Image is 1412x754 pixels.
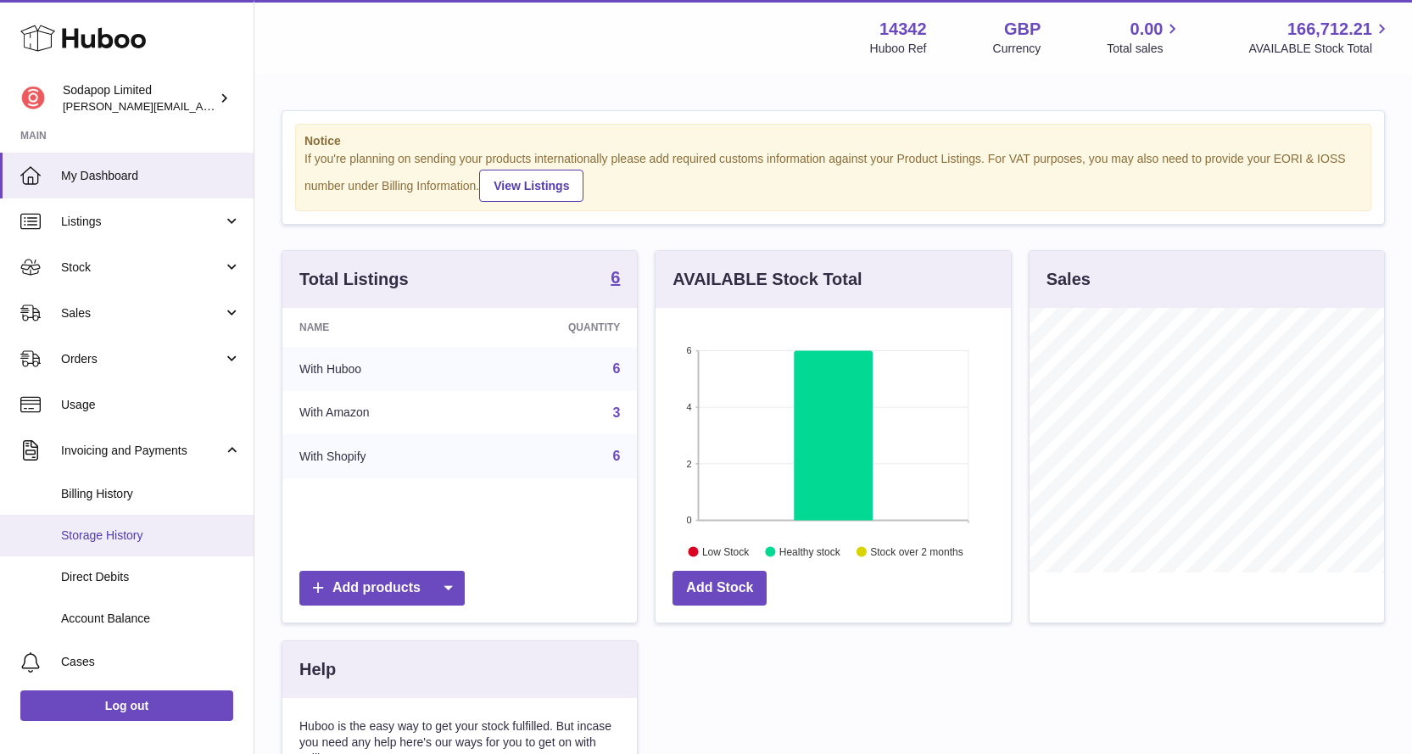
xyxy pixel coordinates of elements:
h3: Sales [1046,268,1091,291]
text: 4 [687,402,692,412]
div: Sodapop Limited [63,82,215,114]
a: 6 [611,269,620,289]
a: 6 [612,361,620,376]
span: 166,712.21 [1287,18,1372,41]
span: Invoicing and Payments [61,443,223,459]
a: Add Stock [673,571,767,606]
span: Sales [61,305,223,321]
div: Currency [993,41,1041,57]
h3: AVAILABLE Stock Total [673,268,862,291]
span: Direct Debits [61,569,241,585]
text: 2 [687,458,692,468]
span: Usage [61,397,241,413]
text: Low Stock [702,545,750,557]
text: Healthy stock [779,545,841,557]
span: Billing History [61,486,241,502]
text: 6 [687,345,692,355]
strong: 14342 [879,18,927,41]
th: Name [282,308,477,347]
td: With Huboo [282,347,477,391]
td: With Amazon [282,391,477,435]
span: [PERSON_NAME][EMAIL_ADDRESS][DOMAIN_NAME] [63,99,340,113]
a: Add products [299,571,465,606]
strong: GBP [1004,18,1041,41]
text: Stock over 2 months [871,545,963,557]
span: Listings [61,214,223,230]
a: 3 [612,405,620,420]
strong: Notice [304,133,1362,149]
span: 0.00 [1130,18,1164,41]
span: Storage History [61,528,241,544]
strong: 6 [611,269,620,286]
td: With Shopify [282,434,477,478]
th: Quantity [477,308,637,347]
a: 166,712.21 AVAILABLE Stock Total [1248,18,1392,57]
a: View Listings [479,170,583,202]
img: david@sodapop-audio.co.uk [20,86,46,111]
span: Orders [61,351,223,367]
text: 0 [687,515,692,525]
a: Log out [20,690,233,721]
span: My Dashboard [61,168,241,184]
h3: Help [299,658,336,681]
span: Total sales [1107,41,1182,57]
span: Account Balance [61,611,241,627]
span: Cases [61,654,241,670]
h3: Total Listings [299,268,409,291]
div: Huboo Ref [870,41,927,57]
a: 6 [612,449,620,463]
span: Stock [61,260,223,276]
div: If you're planning on sending your products internationally please add required customs informati... [304,151,1362,202]
span: AVAILABLE Stock Total [1248,41,1392,57]
a: 0.00 Total sales [1107,18,1182,57]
